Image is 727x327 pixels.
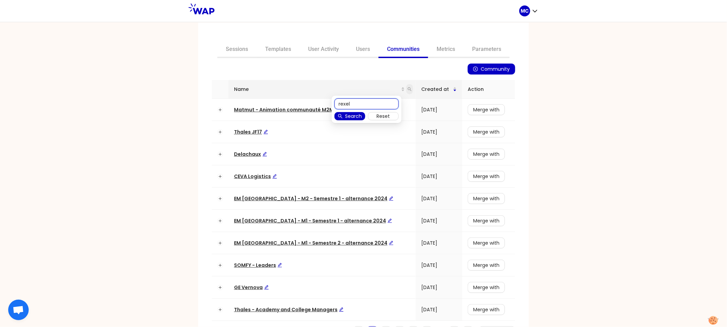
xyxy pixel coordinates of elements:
span: edit [264,285,269,290]
td: [DATE] [416,99,462,121]
span: CEVA Logistics [234,173,277,180]
td: [DATE] [416,143,462,165]
td: [DATE] [416,210,462,232]
span: GE Vernova [234,284,269,291]
span: Search [345,112,362,120]
span: Merge with [473,284,499,291]
span: SOMFY - Leaders [234,262,282,269]
span: Merge with [473,150,499,158]
a: Sessions [217,42,257,58]
span: Delachaux [234,151,267,158]
a: Thales JF17Edit [234,128,268,135]
span: EM [GEOGRAPHIC_DATA] - M2 - Semestre 1 - alternance 2024 [234,195,394,202]
span: Merge with [473,128,499,136]
a: Communities [379,42,428,58]
a: GE VernovaEdit [234,284,269,291]
span: plus-circle [473,67,478,72]
button: Merge with [468,237,505,248]
a: CEVA LogisticsEdit [234,173,277,180]
span: Merge with [473,173,499,180]
div: Edit [277,261,282,269]
span: Merge with [473,217,499,224]
span: Created at [421,85,453,93]
button: Merge with [468,104,505,115]
td: [DATE] [416,121,462,143]
td: [DATE] [416,188,462,210]
span: edit [389,241,394,245]
div: Ouvrir le chat [8,300,29,320]
span: edit [277,263,282,268]
div: Edit [339,306,344,313]
a: DelachauxEdit [234,151,267,158]
span: edit [389,196,394,201]
button: searchSearch [334,112,365,120]
td: [DATE] [416,299,462,321]
td: [DATE] [416,254,462,276]
span: Thales - Academy and College Managers [234,306,344,313]
button: Expand row [218,307,223,312]
a: SOMFY - LeadersEdit [234,262,282,269]
a: Matmut - Animation communauté M2M - Pacte AVECEdit [234,106,374,113]
button: Merge with [468,126,505,137]
div: Edit [272,173,277,180]
span: Thales JF17 [234,128,268,135]
span: EM [GEOGRAPHIC_DATA] - M1 - Semestre 2 - alternance 2024 [234,240,394,246]
p: MC [521,8,529,14]
span: edit [387,218,392,223]
a: Thales - Academy and College ManagersEdit [234,306,344,313]
div: Edit [262,150,267,158]
button: Merge with [468,282,505,293]
button: Merge with [468,260,505,271]
button: Expand row [218,240,223,246]
div: Edit [389,195,394,202]
button: MC [519,5,538,16]
button: Expand row [218,129,223,135]
button: Expand row [218,107,223,112]
span: search [406,84,413,94]
a: EM [GEOGRAPHIC_DATA] - M1 - Semestre 2 - alternance 2024Edit [234,240,394,246]
th: Action [462,80,515,99]
span: Merge with [473,239,499,247]
span: Merge with [473,306,499,313]
a: EM [GEOGRAPHIC_DATA] - M2 - Semestre 1 - alternance 2024Edit [234,195,394,202]
span: Community [481,65,510,73]
button: Expand row [218,174,223,179]
a: EM [GEOGRAPHIC_DATA] - M1 - Semestre 1 - alternance 2024Edit [234,217,392,224]
span: Merge with [473,195,499,202]
span: edit [263,130,268,134]
td: [DATE] [416,276,462,299]
td: [DATE] [416,232,462,254]
a: Users [347,42,379,58]
button: Expand row [218,285,223,290]
span: search [408,87,412,91]
span: search [338,114,343,119]
span: Reset [377,112,390,120]
span: EM [GEOGRAPHIC_DATA] - M1 - Semestre 1 - alternance 2024 [234,217,392,224]
button: Merge with [468,215,505,226]
button: Merge with [468,304,505,315]
a: Metrics [428,42,464,58]
input: Search name [334,98,399,109]
a: Parameters [464,42,510,58]
div: Edit [387,217,392,224]
button: Expand row [218,196,223,201]
button: plus-circleCommunity [468,64,515,74]
button: Merge with [468,149,505,160]
span: Matmut - Animation communauté M2M - Pacte AVEC [234,106,374,113]
button: Expand row [218,218,223,223]
a: User Activity [300,42,347,58]
button: Merge with [468,193,505,204]
button: Expand row [218,262,223,268]
span: edit [339,307,344,312]
div: Edit [263,128,268,136]
span: Merge with [473,106,499,113]
button: Expand row [218,151,223,157]
span: edit [272,174,277,179]
span: edit [262,152,267,156]
div: Edit [389,239,394,247]
span: Merge with [473,261,499,269]
a: Templates [257,42,300,58]
span: Name [234,85,401,93]
td: [DATE] [416,165,462,188]
div: Edit [264,284,269,291]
